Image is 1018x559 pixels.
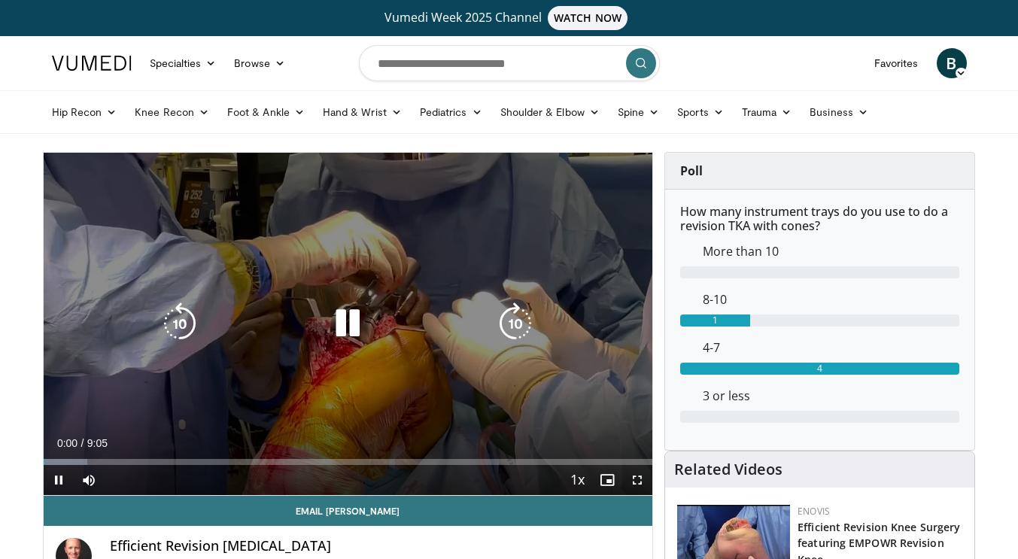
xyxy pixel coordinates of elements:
a: B [937,48,967,78]
h4: Efficient Revision [MEDICAL_DATA] [110,538,641,554]
video-js: Video Player [44,153,653,496]
input: Search topics, interventions [359,45,660,81]
h4: Related Videos [674,460,782,478]
span: / [81,437,84,449]
div: 4 [680,363,959,375]
a: Vumedi Week 2025 ChannelWATCH NOW [54,6,965,30]
a: Shoulder & Elbow [491,97,609,127]
div: Progress Bar [44,459,653,465]
dd: More than 10 [691,242,971,260]
span: 0:00 [57,437,77,449]
button: Mute [74,465,104,495]
dd: 3 or less [691,387,971,405]
span: 9:05 [87,437,108,449]
a: Pediatrics [411,97,491,127]
a: Trauma [733,97,801,127]
dd: 8-10 [691,290,971,308]
a: Enovis [798,505,830,518]
button: Enable picture-in-picture mode [592,465,622,495]
a: Specialties [141,48,226,78]
h6: How many instrument trays do you use to do a revision TKA with cones? [680,205,959,233]
a: Spine [609,97,668,127]
span: WATCH NOW [548,6,628,30]
button: Playback Rate [562,465,592,495]
a: Business [801,97,877,127]
a: Knee Recon [126,97,218,127]
a: Hand & Wrist [314,97,411,127]
a: Sports [668,97,733,127]
button: Fullscreen [622,465,652,495]
button: Pause [44,465,74,495]
a: Hip Recon [43,97,126,127]
a: Browse [225,48,294,78]
a: Foot & Ankle [218,97,314,127]
img: VuMedi Logo [52,56,132,71]
div: 1 [680,314,750,327]
a: Email [PERSON_NAME] [44,496,653,526]
dd: 4-7 [691,339,971,357]
a: Favorites [865,48,928,78]
strong: Poll [680,163,703,179]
